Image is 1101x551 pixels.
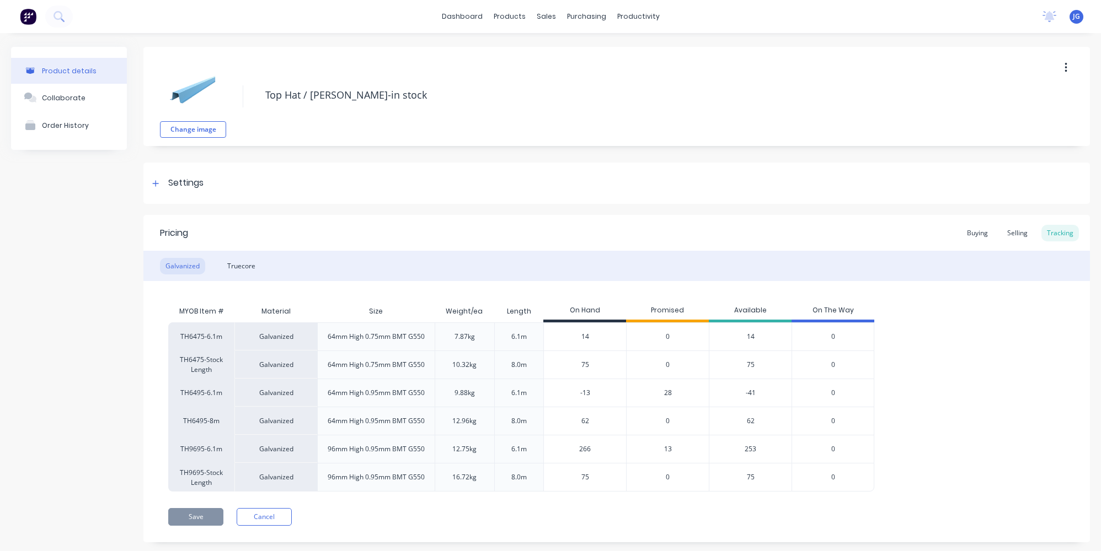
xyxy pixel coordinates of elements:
div: TH9695-Stock Length [168,463,234,491]
button: Order History [11,111,127,139]
div: 9.88kg [455,388,475,398]
span: 0 [666,332,670,342]
div: Truecore [222,258,261,274]
span: 0 [666,416,670,426]
div: fileChange image [160,55,226,138]
div: 96mm High 0.95mm BMT G550 [328,472,425,482]
span: 0 [666,360,670,370]
textarea: Top Hat / [PERSON_NAME]-in stock [260,82,991,108]
div: Product details [42,67,97,75]
div: TH6475-6.1m [168,322,234,350]
div: 10.32kg [452,360,477,370]
span: 0 [831,416,835,426]
div: 6.1m [511,444,527,454]
div: 96mm High 0.95mm BMT G550 [328,444,425,454]
span: 0 [831,444,835,454]
div: TH6475-Stock Length [168,350,234,379]
div: 16.72kg [452,472,477,482]
div: Settings [168,176,204,190]
button: Collaborate [11,84,127,111]
div: -41 [709,379,792,407]
div: 64mm High 0.75mm BMT G550 [328,360,425,370]
div: 14 [709,322,792,350]
div: -13 [544,379,626,407]
button: Save [168,508,223,526]
div: Galvanized [160,258,205,274]
div: products [488,8,531,25]
img: file [165,61,221,116]
div: Order History [42,121,89,129]
button: Change image [160,121,226,138]
div: 75 [709,350,792,379]
div: productivity [612,8,665,25]
div: MYOB Item # [168,300,234,322]
div: Selling [1002,225,1033,241]
div: 8.0m [511,360,527,370]
div: 12.75kg [452,444,477,454]
div: Galvanized [234,463,317,491]
div: 253 [709,435,792,463]
div: TH6495-6.1m [168,379,234,407]
div: 64mm High 0.95mm BMT G550 [328,388,425,398]
div: Weight/ea [437,298,491,325]
div: TH6495-8m [168,407,234,435]
div: Galvanized [234,322,317,350]
button: Cancel [237,508,292,526]
div: Collaborate [42,94,85,102]
div: 62 [709,407,792,435]
div: 8.0m [511,416,527,426]
div: Tracking [1041,225,1079,241]
div: Galvanized [234,407,317,435]
button: Product details [11,58,127,84]
div: Available [709,300,792,322]
div: 75 [544,463,626,491]
div: purchasing [562,8,612,25]
div: 8.0m [511,472,527,482]
div: Pricing [160,226,188,240]
div: 7.87kg [455,332,475,342]
span: 0 [831,472,835,482]
div: Galvanized [234,435,317,463]
span: 0 [831,332,835,342]
span: 0 [831,388,835,398]
div: Buying [961,225,993,241]
a: dashboard [436,8,488,25]
span: JG [1073,12,1080,21]
div: 266 [544,435,626,463]
img: Factory [20,8,36,25]
div: 75 [709,463,792,491]
div: sales [531,8,562,25]
div: 6.1m [511,332,527,342]
div: On Hand [543,300,626,322]
div: Material [234,300,317,322]
div: TH9695-6.1m [168,435,234,463]
div: 75 [544,351,626,379]
div: 62 [544,407,626,435]
div: 6.1m [511,388,527,398]
div: Length [498,298,540,325]
div: Galvanized [234,350,317,379]
div: 14 [544,323,626,350]
div: 12.96kg [452,416,477,426]
span: 13 [664,444,672,454]
div: 64mm High 0.75mm BMT G550 [328,332,425,342]
span: 28 [664,388,672,398]
span: 0 [666,472,670,482]
div: 64mm High 0.95mm BMT G550 [328,416,425,426]
span: 0 [831,360,835,370]
div: On The Way [792,300,874,322]
div: Galvanized [234,379,317,407]
div: Size [360,298,392,325]
div: Promised [626,300,709,322]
